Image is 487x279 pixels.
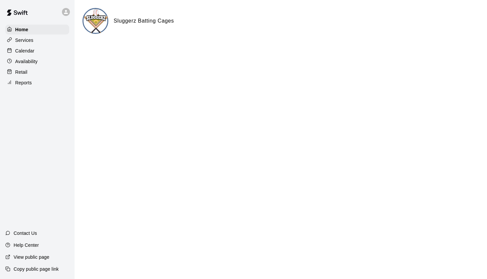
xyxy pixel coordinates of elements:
[15,58,38,65] p: Availability
[15,69,27,75] p: Retail
[5,56,69,66] a: Availability
[5,35,69,45] a: Services
[114,17,174,25] h6: Sluggerz Batting Cages
[14,230,37,236] p: Contact Us
[5,25,69,35] a: Home
[15,26,28,33] p: Home
[15,79,32,86] p: Reports
[5,67,69,77] a: Retail
[83,9,108,34] img: Sluggerz Batting Cages logo
[15,37,33,44] p: Services
[14,242,39,248] p: Help Center
[14,266,59,272] p: Copy public page link
[5,78,69,88] a: Reports
[14,254,49,260] p: View public page
[15,47,34,54] p: Calendar
[5,46,69,56] a: Calendar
